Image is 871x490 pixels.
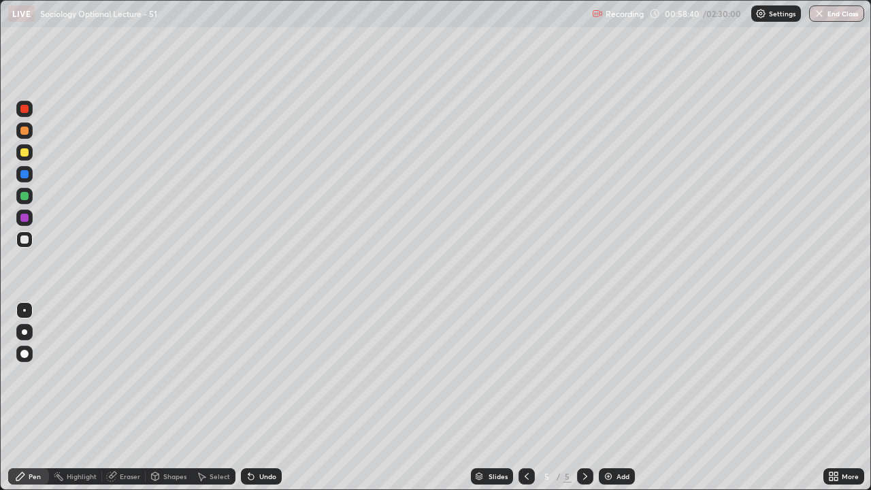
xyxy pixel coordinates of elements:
div: Pen [29,473,41,480]
div: Eraser [120,473,140,480]
img: end-class-cross [814,8,825,19]
div: Highlight [67,473,97,480]
div: / [557,472,561,480]
p: Sociology Optional Lecture - 51 [40,8,157,19]
img: add-slide-button [603,471,614,482]
img: recording.375f2c34.svg [592,8,603,19]
div: Undo [259,473,276,480]
div: More [842,473,859,480]
div: 5 [563,470,572,483]
p: Recording [606,9,644,19]
div: Add [617,473,629,480]
p: LIVE [12,8,31,19]
div: Slides [489,473,508,480]
p: Settings [769,10,795,17]
img: class-settings-icons [755,8,766,19]
div: Shapes [163,473,186,480]
div: Select [210,473,230,480]
button: End Class [809,5,864,22]
div: 5 [540,472,554,480]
